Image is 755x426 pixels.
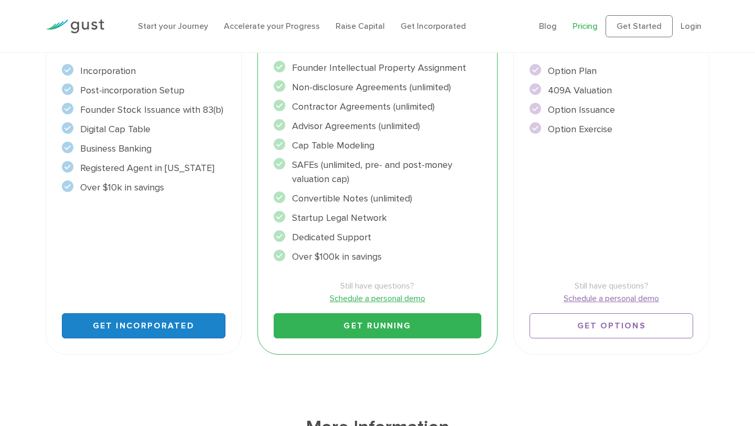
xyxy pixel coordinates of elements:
[274,80,482,94] li: Non-disclosure Agreements (unlimited)
[274,313,482,338] a: Get Running
[539,21,557,31] a: Blog
[274,230,482,244] li: Dedicated Support
[530,122,693,136] li: Option Exercise
[274,158,482,186] li: SAFEs (unlimited, pre- and post-money valuation cap)
[62,83,225,98] li: Post-incorporation Setup
[274,211,482,225] li: Startup Legal Network
[274,61,482,75] li: Founder Intellectual Property Assignment
[274,292,482,305] a: Schedule a personal demo
[530,280,693,292] span: Still have questions?
[530,103,693,117] li: Option Issuance
[224,21,320,31] a: Accelerate your Progress
[530,83,693,98] li: 409A Valuation
[401,21,466,31] a: Get Incorporated
[606,15,673,37] a: Get Started
[530,313,693,338] a: Get Options
[62,103,225,117] li: Founder Stock Issuance with 83(b)
[573,21,598,31] a: Pricing
[62,313,225,338] a: Get Incorporated
[274,139,482,153] li: Cap Table Modeling
[62,142,225,156] li: Business Banking
[274,191,482,206] li: Convertible Notes (unlimited)
[274,250,482,264] li: Over $100k in savings
[62,122,225,136] li: Digital Cap Table
[530,64,693,78] li: Option Plan
[62,180,225,195] li: Over $10k in savings
[530,27,693,54] div: $3500
[274,280,482,292] span: Still have questions?
[336,21,385,31] a: Raise Capital
[46,19,104,34] img: Gust Logo
[530,292,693,305] a: Schedule a personal demo
[681,21,702,31] a: Login
[62,27,225,54] div: $450
[274,100,482,114] li: Contractor Agreements (unlimited)
[274,119,482,133] li: Advisor Agreements (unlimited)
[138,21,208,31] a: Start your Journey
[62,64,225,78] li: Incorporation
[62,161,225,175] li: Registered Agent in [US_STATE]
